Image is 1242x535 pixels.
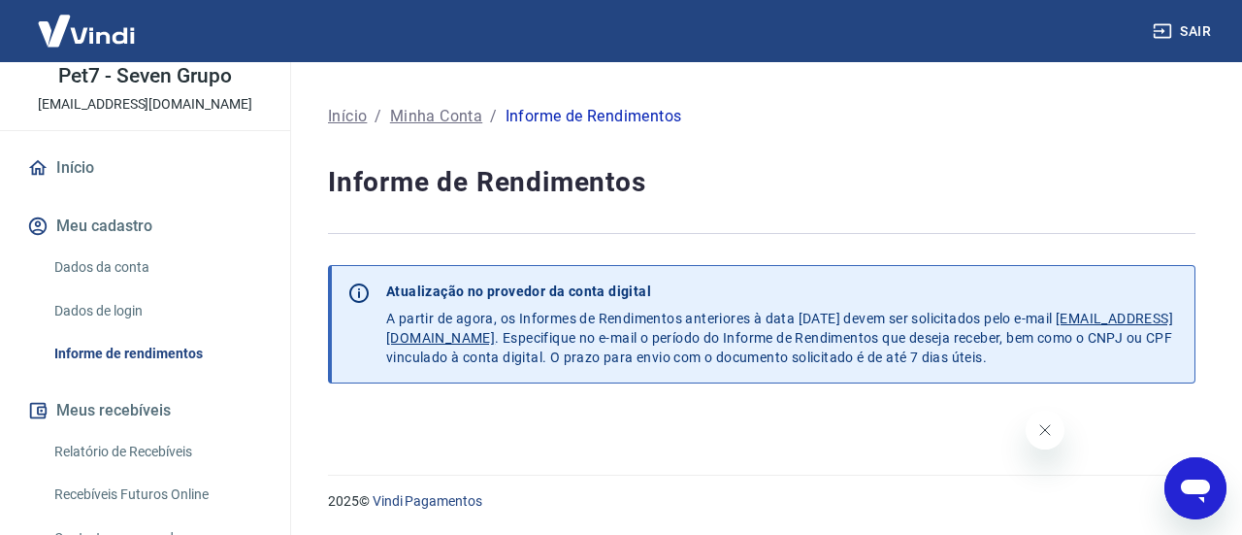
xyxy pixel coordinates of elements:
[1026,411,1064,450] iframe: Fechar mensagem
[58,66,231,86] p: Pet7 - Seven Grupo
[23,147,267,189] a: Início
[386,282,1179,367] p: A partir de agora, os Informes de Rendimentos anteriores à data [DATE] devem ser solicitados pelo...
[47,248,267,287] a: Dados da conta
[1164,457,1226,519] iframe: Botão para abrir a janela de mensagens
[328,163,1195,202] h4: Informe de Rendimentos
[47,475,267,515] a: Recebíveis Futuros Online
[490,105,497,128] p: /
[23,1,149,60] img: Vindi
[1149,14,1219,50] button: Sair
[506,105,682,128] div: Informe de Rendimentos
[47,291,267,331] a: Dados de login
[47,334,267,374] a: Informe de rendimentos
[38,94,252,115] p: [EMAIL_ADDRESS][DOMAIN_NAME]
[23,205,267,248] button: Meu cadastro
[375,105,381,128] p: /
[390,105,482,128] a: Minha Conta
[373,493,482,509] a: Vindi Pagamentos
[47,432,267,472] a: Relatório de Recebíveis
[328,491,1195,512] p: 2025 ©
[12,14,163,29] span: Olá! Precisa de ajuda?
[23,389,267,432] button: Meus recebíveis
[386,284,651,299] strong: Atualização no provedor da conta digital
[328,105,367,128] a: Início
